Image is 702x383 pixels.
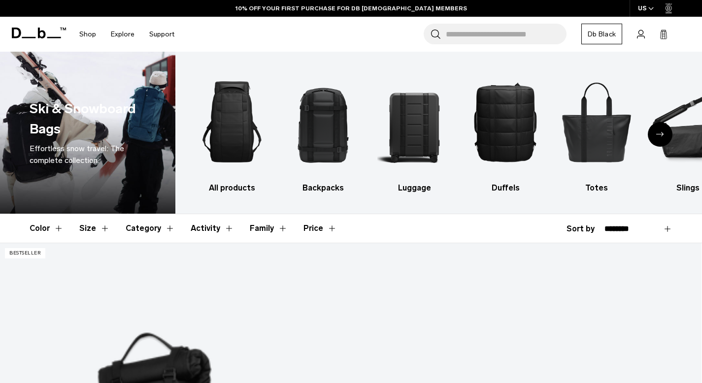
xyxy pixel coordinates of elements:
[30,214,64,243] button: Toggle Filter
[377,66,451,194] li: 3 / 10
[79,214,110,243] button: Toggle Filter
[286,182,360,194] h3: Backpacks
[468,182,542,194] h3: Duffels
[303,214,337,243] button: Toggle Price
[195,182,269,194] h3: All products
[126,214,175,243] button: Toggle Filter
[286,66,360,194] a: Db Backpacks
[286,66,360,177] img: Db
[560,66,634,194] a: Db Totes
[377,66,451,177] img: Db
[468,66,542,177] img: Db
[79,17,96,52] a: Shop
[149,17,174,52] a: Support
[648,122,672,147] div: Next slide
[581,24,622,44] a: Db Black
[468,66,542,194] li: 4 / 10
[235,4,467,13] a: 10% OFF YOUR FIRST PURCHASE FOR DB [DEMOGRAPHIC_DATA] MEMBERS
[250,214,288,243] button: Toggle Filter
[377,66,451,194] a: Db Luggage
[377,182,451,194] h3: Luggage
[560,182,634,194] h3: Totes
[286,66,360,194] li: 2 / 10
[30,99,142,139] h1: Ski & Snowboard Bags
[560,66,634,194] li: 5 / 10
[468,66,542,194] a: Db Duffels
[195,66,269,194] a: Db All products
[560,66,634,177] img: Db
[30,144,124,165] span: Effortless snow travel: The complete collection.
[195,66,269,177] img: Db
[191,214,234,243] button: Toggle Filter
[5,248,45,258] p: Bestseller
[195,66,269,194] li: 1 / 10
[111,17,134,52] a: Explore
[72,17,182,52] nav: Main Navigation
